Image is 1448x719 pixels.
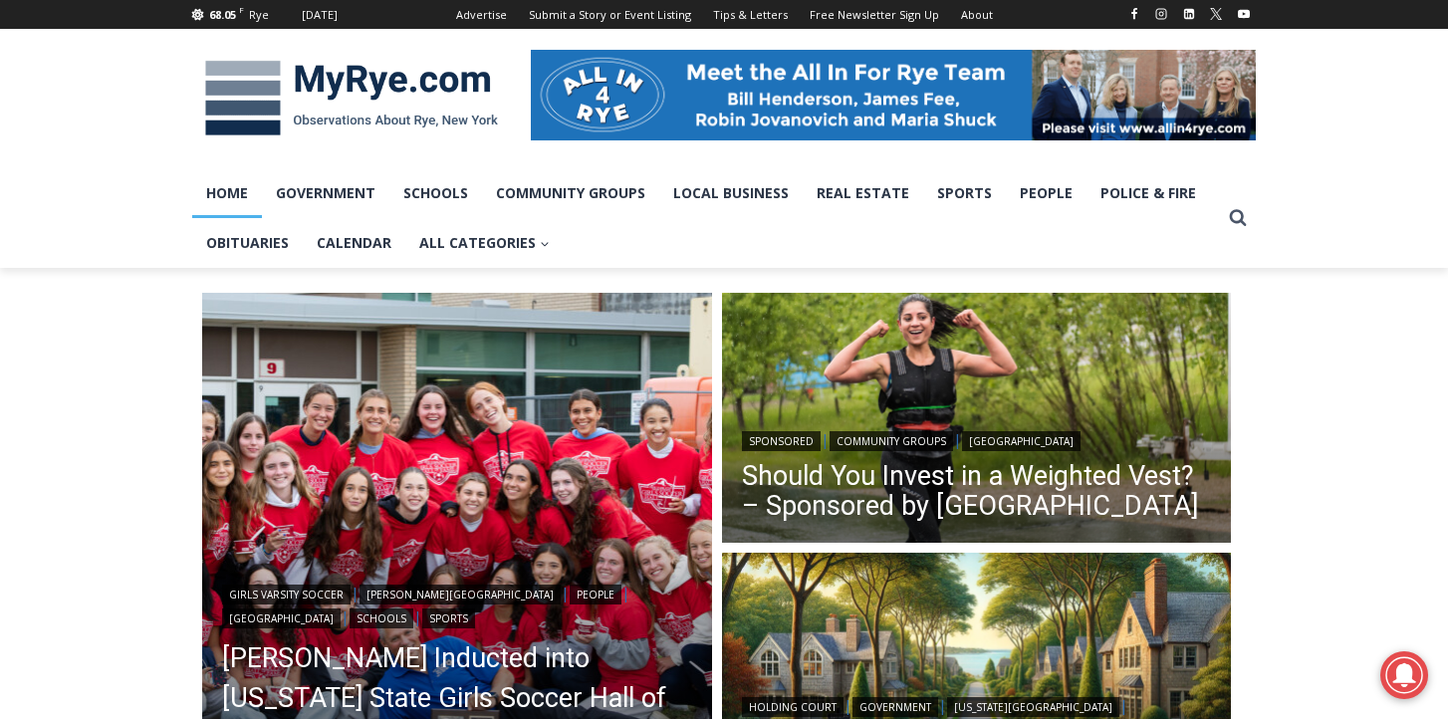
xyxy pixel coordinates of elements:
a: [GEOGRAPHIC_DATA] [962,431,1081,451]
div: [DATE] [302,6,338,24]
a: Obituaries [192,218,303,268]
a: Holding Court [742,697,844,717]
a: X [1204,2,1228,26]
a: Government [852,697,938,717]
button: View Search Form [1220,200,1256,236]
a: [US_STATE][GEOGRAPHIC_DATA] [947,697,1119,717]
img: MyRye.com [192,47,511,150]
div: | | [742,427,1212,451]
a: Community Groups [482,168,659,218]
a: People [570,585,621,604]
span: All Categories [419,232,550,254]
a: Instagram [1149,2,1173,26]
a: [PERSON_NAME][GEOGRAPHIC_DATA] [360,585,561,604]
a: YouTube [1232,2,1256,26]
a: Sports [923,168,1006,218]
img: (PHOTO: Runner with a weighted vest. Contributed.) [722,293,1232,548]
div: | | | | | [222,581,692,628]
a: Sponsored [742,431,821,451]
a: Community Groups [830,431,953,451]
img: All in for Rye [531,50,1256,139]
a: Calendar [303,218,405,268]
a: Home [192,168,262,218]
a: Linkedin [1177,2,1201,26]
a: Local Business [659,168,803,218]
a: People [1006,168,1086,218]
span: 68.05 [209,7,236,22]
a: Schools [389,168,482,218]
a: Government [262,168,389,218]
span: F [239,4,244,15]
a: Facebook [1122,2,1146,26]
a: All Categories [405,218,564,268]
a: Should You Invest in a Weighted Vest? – Sponsored by [GEOGRAPHIC_DATA] [742,461,1212,521]
div: Rye [249,6,269,24]
nav: Primary Navigation [192,168,1220,269]
a: Read More Should You Invest in a Weighted Vest? – Sponsored by White Plains Hospital [722,293,1232,548]
a: Police & Fire [1086,168,1210,218]
a: Girls Varsity Soccer [222,585,351,604]
a: Sports [422,608,475,628]
a: [GEOGRAPHIC_DATA] [222,608,341,628]
a: Real Estate [803,168,923,218]
a: Schools [350,608,413,628]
